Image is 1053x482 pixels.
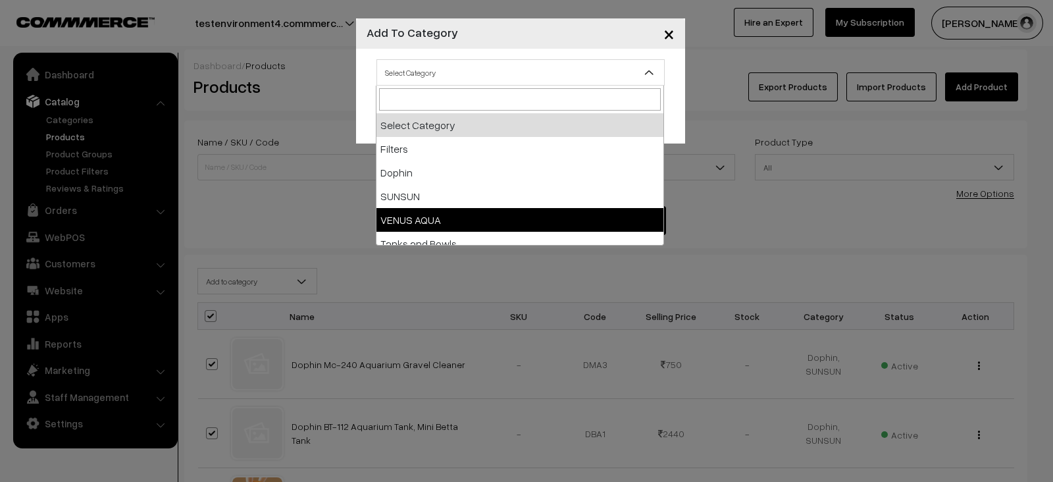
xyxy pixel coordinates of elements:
[367,24,458,41] h4: Add To Category
[376,184,663,208] li: SUNSUN
[376,161,663,184] li: Dophin
[376,137,663,161] li: Filters
[376,208,663,232] li: VENUS AQUA
[653,13,685,54] button: Close
[376,232,663,255] li: Tanks and Bowls
[663,21,675,45] span: ×
[376,59,665,86] span: Select Category
[377,61,664,84] span: Select Category
[376,113,663,137] li: Select Category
